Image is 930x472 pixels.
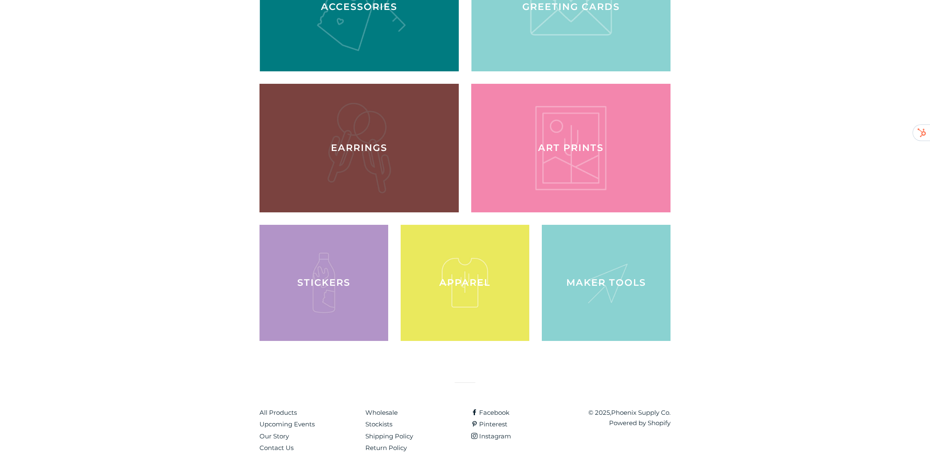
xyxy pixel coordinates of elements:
[365,420,392,428] a: Stockists
[365,409,398,416] a: Wholesale
[365,444,407,452] a: Return Policy
[259,444,294,452] a: Contact Us
[471,432,511,440] a: Instagram
[609,419,671,427] a: Powered by Shopify
[365,432,413,440] a: Shipping Policy
[471,420,507,428] a: Pinterest
[259,84,459,212] a: Earrings
[471,84,671,212] a: Art Prints
[401,225,529,341] a: Apparel
[542,225,671,341] a: Maker Tools
[259,409,297,416] a: All Products
[471,409,509,416] a: Facebook
[611,409,671,416] a: Phoenix Supply Co.
[259,225,388,341] a: Stickers
[259,420,315,428] a: Upcoming Events
[577,408,671,428] p: © 2025,
[259,432,289,440] a: Our Story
